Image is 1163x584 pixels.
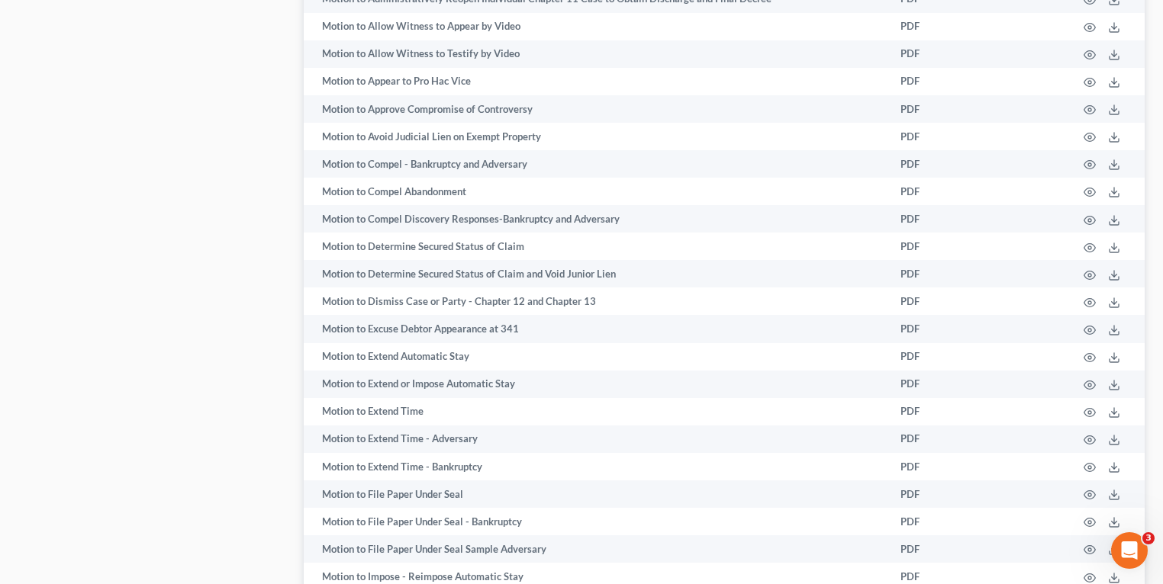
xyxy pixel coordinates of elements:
td: PDF [888,68,965,95]
td: Motion to Allow Witness to Appear by Video [304,13,888,40]
td: PDF [888,260,965,287]
td: PDF [888,150,965,178]
td: PDF [888,13,965,40]
td: PDF [888,343,965,371]
td: Motion to File Paper Under Seal - Bankruptcy [304,508,888,535]
td: Motion to Compel Abandonment [304,178,888,205]
td: PDF [888,40,965,68]
td: PDF [888,287,965,315]
td: PDF [888,123,965,150]
td: Motion to Extend Time - Bankruptcy [304,453,888,480]
td: Motion to Approve Compromise of Controversy [304,95,888,123]
td: PDF [888,453,965,480]
td: Motion to File Paper Under Seal Sample Adversary [304,535,888,563]
td: Motion to Extend Time - Adversary [304,425,888,453]
td: Motion to Determine Secured Status of Claim and Void Junior Lien [304,260,888,287]
td: Motion to Determine Secured Status of Claim [304,233,888,260]
td: Motion to Compel Discovery Responses-Bankruptcy and Adversary [304,205,888,233]
td: PDF [888,480,965,508]
td: PDF [888,315,965,342]
td: Motion to Excuse Debtor Appearance at 341 [304,315,888,342]
td: PDF [888,535,965,563]
td: Motion to Extend Automatic Stay [304,343,888,371]
td: Motion to Compel - Bankruptcy and Adversary [304,150,888,178]
td: PDF [888,233,965,260]
td: Motion to Avoid Judicial Lien on Exempt Property [304,123,888,150]
td: Motion to Appear to Pro Hac Vice [304,68,888,95]
td: PDF [888,425,965,453]
td: PDF [888,371,965,398]
td: PDF [888,508,965,535]
td: Motion to Dismiss Case or Party - Chapter 12 and Chapter 13 [304,287,888,315]
td: Motion to File Paper Under Seal [304,480,888,508]
td: Motion to Extend Time [304,398,888,425]
td: PDF [888,178,965,205]
iframe: Intercom live chat [1111,532,1148,569]
td: PDF [888,205,965,233]
td: Motion to Extend or Impose Automatic Stay [304,371,888,398]
span: 3 [1142,532,1155,544]
td: PDF [888,398,965,425]
td: Motion to Allow Witness to Testify by Video [304,40,888,68]
td: PDF [888,95,965,123]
